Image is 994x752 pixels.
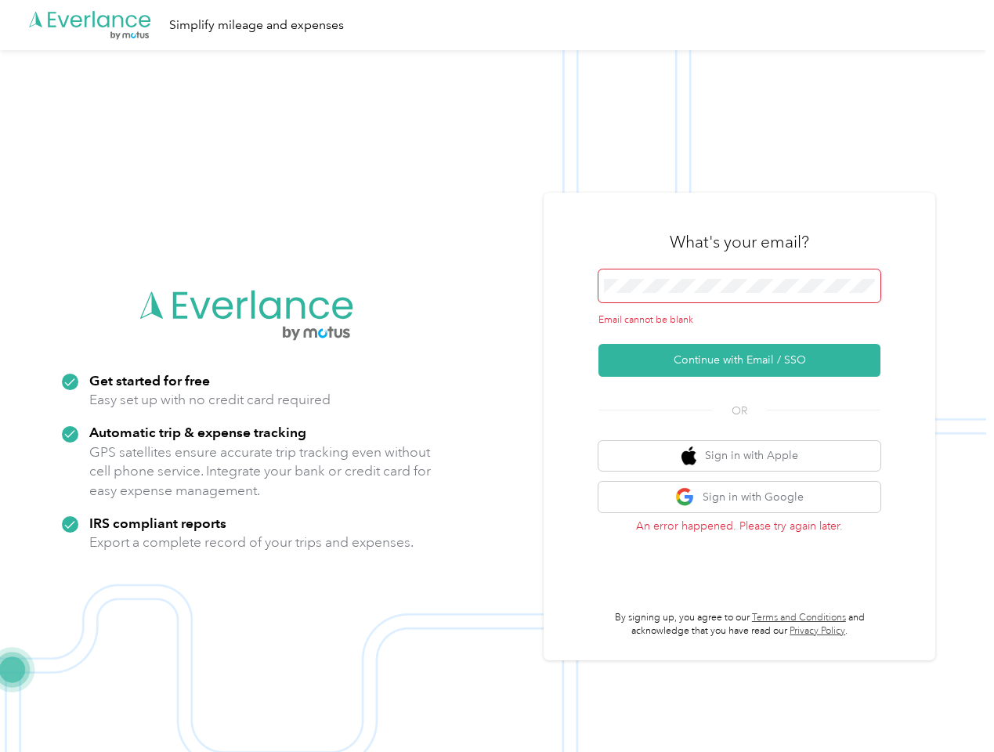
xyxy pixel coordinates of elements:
[675,487,695,507] img: google logo
[598,313,880,327] div: Email cannot be blank
[598,441,880,472] button: apple logoSign in with Apple
[598,482,880,512] button: google logoSign in with Google
[89,390,331,410] p: Easy set up with no credit card required
[598,344,880,377] button: Continue with Email / SSO
[89,533,414,552] p: Export a complete record of your trips and expenses.
[598,611,880,638] p: By signing up, you agree to our and acknowledge that you have read our .
[670,231,809,253] h3: What's your email?
[89,424,306,440] strong: Automatic trip & expense tracking
[598,518,880,534] p: An error happened. Please try again later.
[752,612,846,624] a: Terms and Conditions
[712,403,767,419] span: OR
[89,372,210,389] strong: Get started for free
[790,625,845,637] a: Privacy Policy
[89,443,432,501] p: GPS satellites ensure accurate trip tracking even without cell phone service. Integrate your bank...
[169,16,344,35] div: Simplify mileage and expenses
[681,446,697,466] img: apple logo
[89,515,226,531] strong: IRS compliant reports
